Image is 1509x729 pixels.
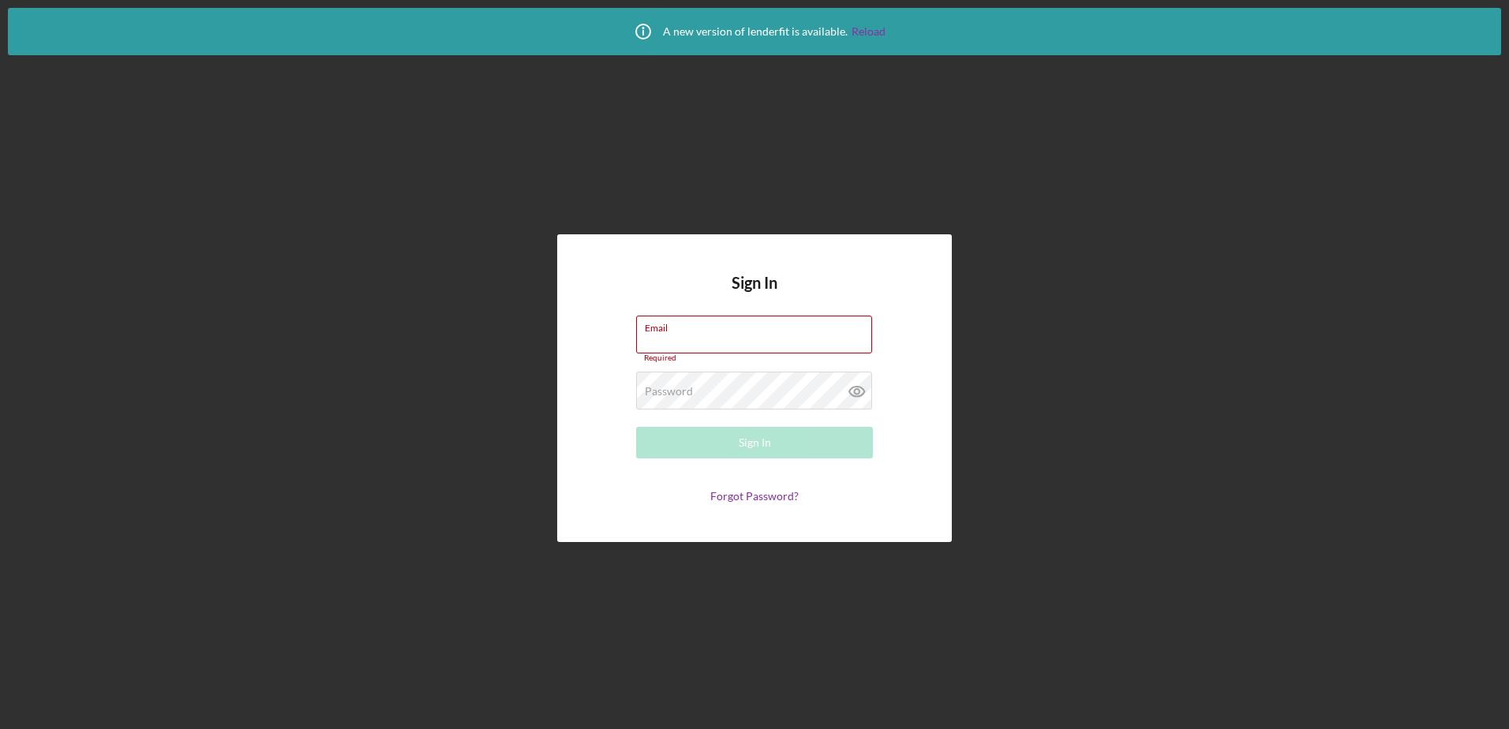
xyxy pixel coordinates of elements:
a: Forgot Password? [710,489,799,503]
label: Email [645,316,872,334]
button: Sign In [636,427,873,458]
div: Sign In [739,427,771,458]
label: Password [645,385,693,398]
a: Reload [852,25,886,38]
h4: Sign In [732,274,777,316]
div: Required [636,353,873,363]
div: A new version of lenderfit is available. [623,12,886,51]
